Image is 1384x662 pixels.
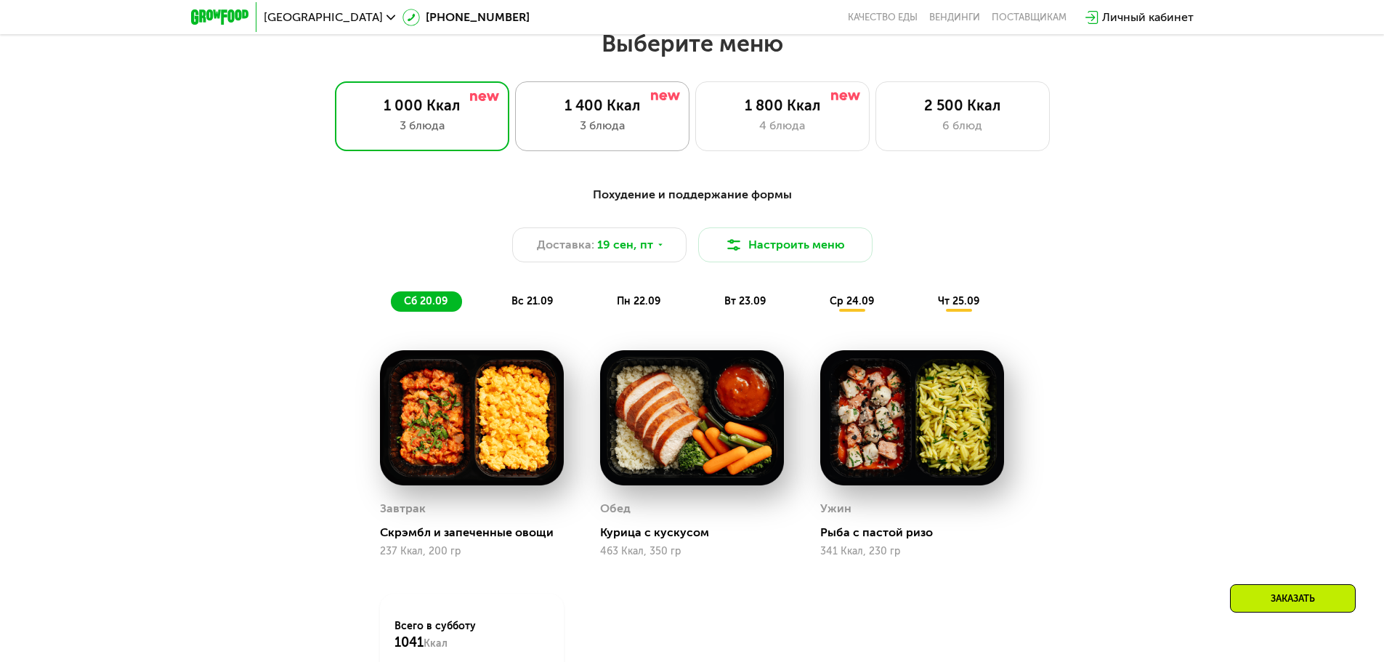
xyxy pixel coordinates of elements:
div: Всего в субботу [394,619,549,651]
span: Доставка: [537,236,594,254]
div: Заказать [1230,584,1356,613]
h2: Выберите меню [46,29,1338,58]
div: Рыба с пастой ризо [820,525,1016,540]
div: Завтрак [380,498,426,520]
div: 1 000 Ккал [350,97,494,114]
a: Качество еды [848,12,918,23]
span: вс 21.09 [511,295,553,307]
div: 341 Ккал, 230 гр [820,546,1004,557]
div: 1 800 Ккал [711,97,854,114]
button: Настроить меню [698,227,873,262]
div: 4 блюда [711,117,854,134]
div: 1 400 Ккал [530,97,674,114]
span: 1041 [394,634,424,650]
div: Похудение и поддержание формы [262,186,1122,204]
span: сб 20.09 [404,295,448,307]
div: 237 Ккал, 200 гр [380,546,564,557]
a: [PHONE_NUMBER] [402,9,530,26]
div: Личный кабинет [1102,9,1194,26]
span: [GEOGRAPHIC_DATA] [264,12,383,23]
a: Вендинги [929,12,980,23]
div: Ужин [820,498,851,520]
div: 463 Ккал, 350 гр [600,546,784,557]
span: 19 сен, пт [597,236,653,254]
div: Курица с кускусом [600,525,796,540]
div: 3 блюда [530,117,674,134]
span: ср 24.09 [830,295,874,307]
span: пн 22.09 [617,295,660,307]
span: вт 23.09 [724,295,766,307]
div: 6 блюд [891,117,1035,134]
div: поставщикам [992,12,1067,23]
div: 3 блюда [350,117,494,134]
span: чт 25.09 [938,295,979,307]
div: 2 500 Ккал [891,97,1035,114]
span: Ккал [424,637,448,650]
div: Обед [600,498,631,520]
div: Скрэмбл и запеченные овощи [380,525,575,540]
